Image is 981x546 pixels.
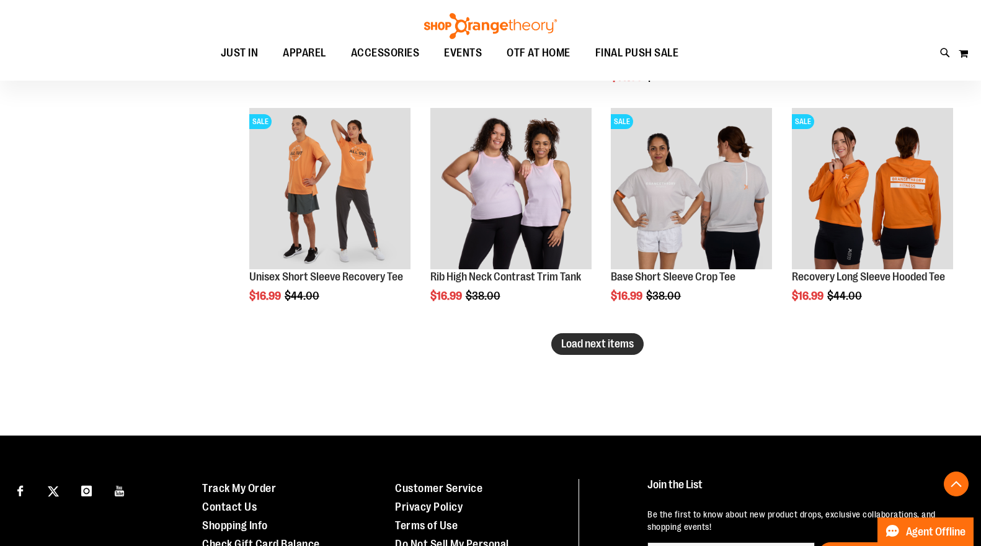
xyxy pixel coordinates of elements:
span: $38.00 [466,290,502,302]
span: SALE [249,114,272,129]
a: Track My Order [202,482,276,495]
a: Base Short Sleeve Crop Tee [611,271,735,283]
img: Main Image of Recovery Long Sleeve Hooded Tee [792,108,953,269]
a: Main Image of Base Short Sleeve Crop TeeSALE [611,108,772,271]
p: Be the first to know about new product drops, exclusive collaborations, and shopping events! [647,508,956,533]
a: Terms of Use [395,519,458,532]
div: product [786,102,959,334]
a: Main Image of Recovery Long Sleeve Hooded TeeSALE [792,108,953,271]
span: $44.00 [827,290,864,302]
a: Unisex Short Sleeve Recovery Tee primary imageSALE [249,108,411,271]
a: Visit our Facebook page [9,479,31,501]
a: Rib Tank w/ Contrast Binding primary image [430,108,592,271]
span: $16.99 [430,290,464,302]
img: Main Image of Base Short Sleeve Crop Tee [611,108,772,269]
span: $38.00 [646,290,683,302]
span: SALE [792,114,814,129]
div: product [605,102,778,334]
span: $44.00 [285,290,321,302]
a: Rib High Neck Contrast Trim Tank [430,271,581,283]
a: Customer Service [395,482,482,495]
a: Unisex Short Sleeve Recovery Tee [249,271,403,283]
a: Contact Us [202,501,257,513]
img: Shop Orangetheory [422,13,559,39]
span: Agent Offline [906,526,965,538]
img: Twitter [48,486,59,497]
button: Agent Offline [877,517,974,546]
button: Back To Top [944,472,969,496]
span: APPAREL [283,39,326,67]
div: product [243,102,417,334]
span: OTF AT HOME [507,39,570,67]
a: Shopping Info [202,519,268,532]
img: Unisex Short Sleeve Recovery Tee primary image [249,108,411,269]
span: JUST IN [221,39,259,67]
span: $16.99 [792,290,825,302]
a: Visit our X page [43,479,64,501]
button: Load next items [551,333,644,355]
a: Privacy Policy [395,501,463,513]
span: EVENTS [444,39,482,67]
div: product [424,102,598,334]
a: Recovery Long Sleeve Hooded Tee [792,271,945,283]
span: FINAL PUSH SALE [595,39,679,67]
h4: Join the List [647,479,956,502]
span: SALE [611,114,633,129]
img: Rib Tank w/ Contrast Binding primary image [430,108,592,269]
span: Load next items [561,338,634,350]
span: $16.99 [611,290,644,302]
a: Visit our Youtube page [109,479,131,501]
a: Visit our Instagram page [76,479,97,501]
span: $16.99 [249,290,283,302]
span: ACCESSORIES [351,39,420,67]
